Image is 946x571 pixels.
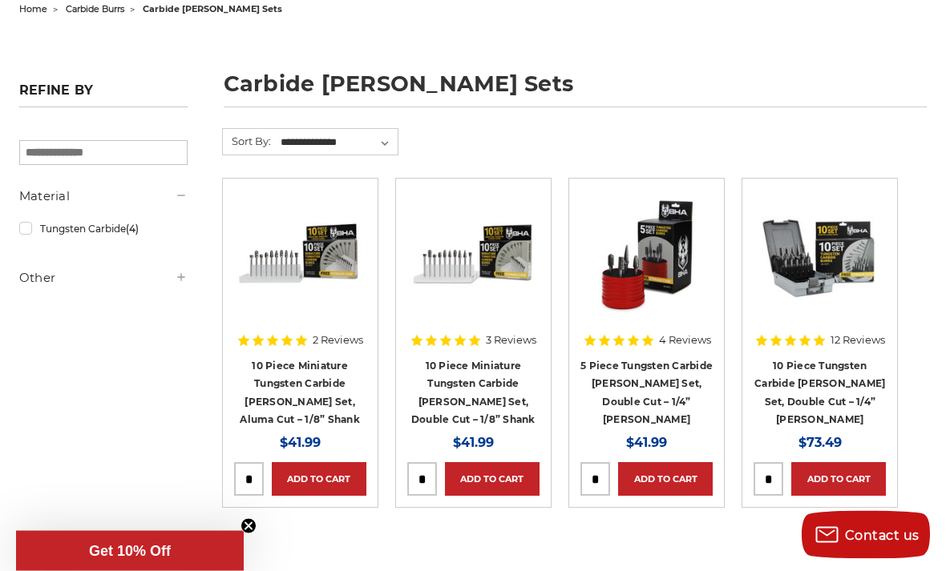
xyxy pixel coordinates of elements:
img: BHA Aluma Cut Mini Carbide Burr Set, 1/8" Shank [236,191,364,319]
span: 12 Reviews [831,336,885,346]
select: Sort By: [278,131,398,155]
h5: Refine by [19,83,188,108]
span: $41.99 [453,436,494,451]
a: Add to Cart [445,463,540,497]
a: Tungsten Carbide [19,215,188,243]
a: 5 Piece Tungsten Carbide [PERSON_NAME] Set, Double Cut – 1/4” [PERSON_NAME] [580,360,713,427]
a: BHA Aluma Cut Mini Carbide Burr Set, 1/8" Shank [234,191,366,323]
span: Contact us [845,528,920,543]
a: Add to Cart [791,463,886,497]
a: home [19,4,47,15]
a: Add to Cart [272,463,366,497]
img: BHA Carbide Burr 10 Piece Set, Double Cut with 1/4" Shanks [756,191,884,319]
span: $73.49 [798,436,842,451]
img: BHA Double Cut Mini Carbide Burr Set, 1/8" Shank [409,191,537,319]
button: Close teaser [241,518,257,534]
span: carbide [PERSON_NAME] sets [143,4,282,15]
a: 10 Piece Miniature Tungsten Carbide [PERSON_NAME] Set, Aluma Cut – 1/8” Shank [240,360,360,427]
img: BHA Double Cut Carbide Burr 5 Piece Set, 1/4" Shank [583,191,711,319]
div: Get 10% OffClose teaser [16,531,244,571]
a: BHA Double Cut Carbide Burr 5 Piece Set, 1/4" Shank [580,191,713,323]
span: (4) [126,223,139,235]
span: 2 Reviews [313,336,363,346]
h1: carbide [PERSON_NAME] sets [224,74,927,108]
a: 10 Piece Miniature Tungsten Carbide [PERSON_NAME] Set, Double Cut – 1/8” Shank [411,360,536,427]
button: Contact us [802,511,930,559]
a: Add to Cart [618,463,713,497]
span: 4 Reviews [659,336,711,346]
span: $41.99 [280,436,321,451]
a: BHA Carbide Burr 10 Piece Set, Double Cut with 1/4" Shanks [754,191,886,323]
span: $41.99 [626,436,667,451]
a: 10 Piece Tungsten Carbide [PERSON_NAME] Set, Double Cut – 1/4” [PERSON_NAME] [754,360,885,427]
h5: Other [19,269,188,288]
a: BHA Double Cut Mini Carbide Burr Set, 1/8" Shank [407,191,540,323]
span: 3 Reviews [486,336,536,346]
span: Get 10% Off [89,543,171,559]
a: carbide burrs [66,4,124,15]
label: Sort By: [223,130,271,154]
h5: Material [19,187,188,207]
